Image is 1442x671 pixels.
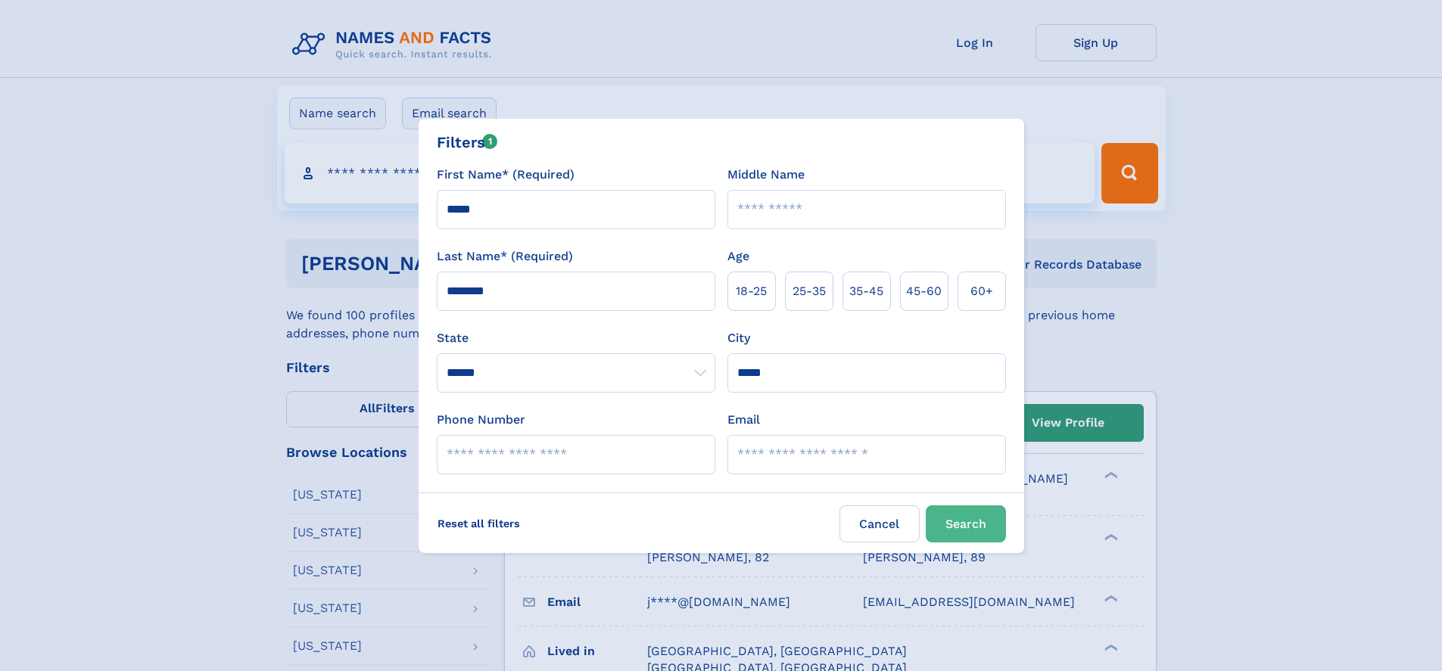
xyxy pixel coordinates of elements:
[727,247,749,266] label: Age
[437,411,525,429] label: Phone Number
[906,282,942,300] span: 45‑60
[437,131,498,154] div: Filters
[849,282,883,300] span: 35‑45
[727,329,750,347] label: City
[727,166,805,184] label: Middle Name
[727,411,760,429] label: Email
[736,282,767,300] span: 18‑25
[970,282,993,300] span: 60+
[437,166,575,184] label: First Name* (Required)
[839,505,920,542] label: Cancel
[793,282,826,300] span: 25‑35
[437,329,715,347] label: State
[428,505,530,542] label: Reset all filters
[926,505,1006,542] button: Search
[437,247,573,266] label: Last Name* (Required)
